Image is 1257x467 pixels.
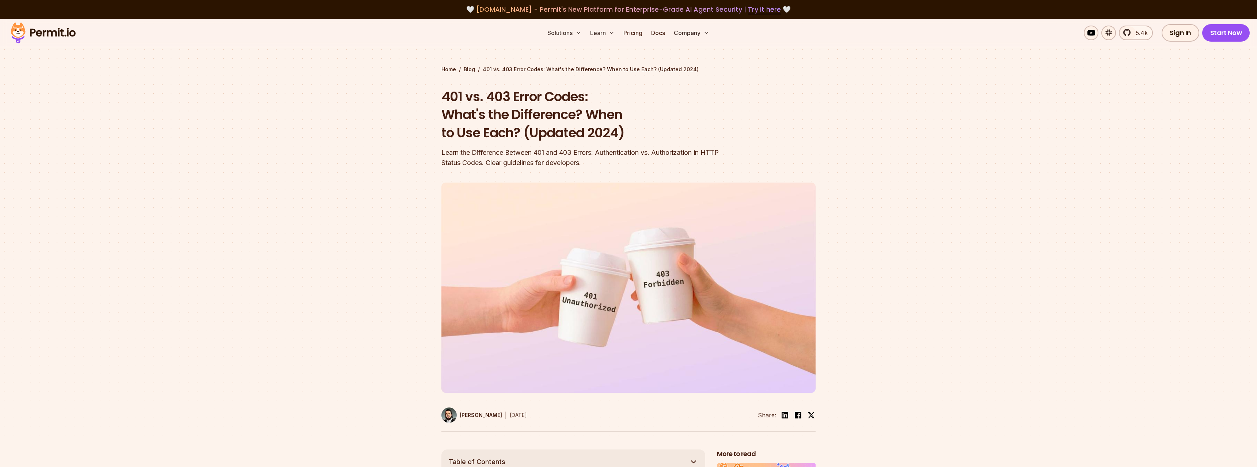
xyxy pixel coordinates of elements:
[441,183,816,393] img: 401 vs. 403 Error Codes: What's the Difference? When to Use Each? (Updated 2024)
[1202,24,1250,42] a: Start Now
[1162,24,1199,42] a: Sign In
[808,412,815,419] img: twitter
[587,26,618,40] button: Learn
[510,412,527,418] time: [DATE]
[748,5,781,14] a: Try it here
[441,66,456,73] a: Home
[1131,28,1148,37] span: 5.4k
[441,88,722,142] h1: 401 vs. 403 Error Codes: What's the Difference? When to Use Each? (Updated 2024)
[717,449,816,459] h2: More to read
[505,411,507,420] div: |
[794,411,802,420] img: facebook
[441,148,722,168] div: Learn the Difference Between 401 and 403 Errors: Authentication vs. Authorization in HTTP Status ...
[460,412,502,419] p: [PERSON_NAME]
[441,66,816,73] div: / /
[758,411,776,420] li: Share:
[620,26,645,40] a: Pricing
[476,5,781,14] span: [DOMAIN_NAME] - Permit's New Platform for Enterprise-Grade AI Agent Security |
[648,26,668,40] a: Docs
[441,407,502,423] a: [PERSON_NAME]
[7,20,79,45] img: Permit logo
[1119,26,1153,40] a: 5.4k
[441,407,457,423] img: Gabriel L. Manor
[544,26,584,40] button: Solutions
[671,26,712,40] button: Company
[781,411,789,420] img: linkedin
[18,4,1239,15] div: 🤍 🤍
[449,457,505,467] span: Table of Contents
[464,66,475,73] a: Blog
